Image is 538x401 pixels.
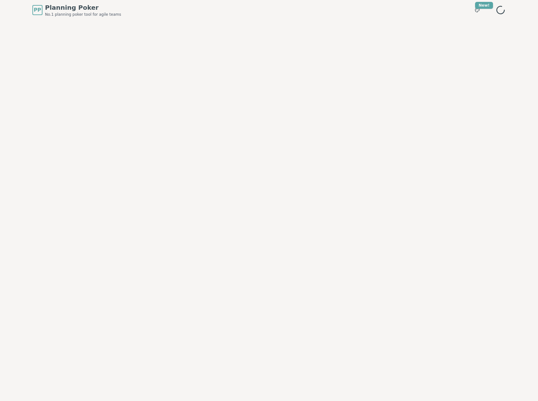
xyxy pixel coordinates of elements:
a: PPPlanning PokerNo.1 planning poker tool for agile teams [32,3,121,17]
span: PP [34,6,41,14]
span: Planning Poker [45,3,121,12]
button: New! [472,4,483,16]
div: New! [475,2,493,9]
span: No.1 planning poker tool for agile teams [45,12,121,17]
